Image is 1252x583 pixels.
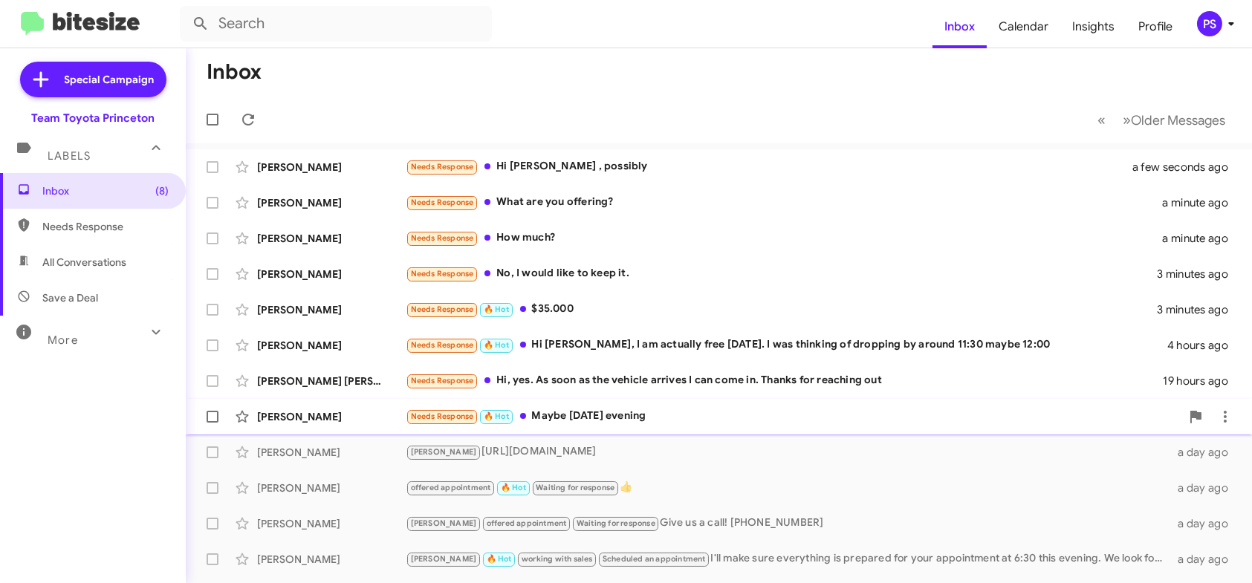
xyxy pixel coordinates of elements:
span: Inbox [42,183,169,198]
h1: Inbox [207,60,262,84]
div: What are you offering? [406,194,1162,211]
div: [PERSON_NAME] [257,231,406,246]
div: How much? [406,229,1162,247]
div: [PERSON_NAME] [PERSON_NAME] [257,374,406,388]
div: [PERSON_NAME] [257,516,406,531]
span: Needs Response [411,269,474,279]
div: [PERSON_NAME] [257,338,406,353]
span: [PERSON_NAME] [411,518,477,528]
div: [PERSON_NAME] [257,481,406,495]
span: All Conversations [42,255,126,270]
span: 🔥 Hot [484,340,509,350]
div: Hi [PERSON_NAME], I am actually free [DATE]. I was thinking of dropping by around 11:30 maybe 12:00 [406,336,1167,354]
div: [PERSON_NAME] [257,552,406,567]
div: Hi [PERSON_NAME] , possibly [406,158,1151,175]
div: PS [1197,11,1222,36]
div: [PERSON_NAME] [257,195,406,210]
span: Needs Response [42,219,169,234]
div: 19 hours ago [1163,374,1240,388]
span: Needs Response [411,376,474,385]
div: [PERSON_NAME] [257,445,406,460]
span: [PERSON_NAME] [411,447,477,457]
span: Needs Response [411,304,474,314]
a: Inbox [932,5,987,48]
span: 🔥 Hot [484,411,509,421]
span: Needs Response [411,162,474,172]
span: Needs Response [411,411,474,421]
div: [PERSON_NAME] [257,160,406,175]
div: a minute ago [1162,195,1240,210]
div: 4 hours ago [1167,338,1240,353]
div: [PERSON_NAME] [257,267,406,281]
nav: Page navigation example [1089,105,1234,135]
a: Special Campaign [20,62,166,97]
span: Scheduled an appointment [603,554,706,564]
span: (8) [155,183,169,198]
span: Needs Response [411,340,474,350]
div: 3 minutes ago [1157,267,1240,281]
span: Needs Response [411,198,474,207]
span: More [48,333,78,347]
span: 🔥 Hot [484,304,509,314]
span: » [1123,111,1131,129]
input: Search [180,6,492,42]
a: Calendar [987,5,1060,48]
div: $35.000 [406,301,1157,318]
span: offered appointment [487,518,567,528]
div: a day ago [1172,445,1240,460]
span: [PERSON_NAME] [411,554,477,564]
a: Profile [1126,5,1184,48]
span: Needs Response [411,233,474,243]
button: PS [1184,11,1236,36]
div: a few seconds ago [1151,160,1240,175]
span: Save a Deal [42,290,98,305]
div: a day ago [1172,552,1240,567]
div: Give us a call! [PHONE_NUMBER] [406,515,1172,532]
div: 3 minutes ago [1157,302,1240,317]
div: Hi, yes. As soon as the vehicle arrives I can come in. Thanks for reaching out [406,372,1163,389]
button: Next [1114,105,1234,135]
div: [PERSON_NAME] [257,409,406,424]
span: 🔥 Hot [487,554,512,564]
span: Older Messages [1131,112,1225,128]
div: I'll make sure everything is prepared for your appointment at 6:30 this evening. We look forward ... [406,550,1172,567]
span: Special Campaign [65,72,155,87]
div: No, I would like to keep it. [406,265,1157,282]
a: Insights [1060,5,1126,48]
div: Team Toyota Princeton [31,111,155,126]
span: « [1097,111,1106,129]
div: a day ago [1172,516,1240,531]
span: Waiting for response [536,483,614,492]
span: working with sales [522,554,593,564]
div: [PERSON_NAME] [257,302,406,317]
span: offered appointment [411,483,491,492]
div: Maybe [DATE] evening [406,408,1181,425]
div: 👍 [406,479,1172,496]
button: Previous [1089,105,1115,135]
div: a day ago [1172,481,1240,495]
span: 🔥 Hot [501,483,526,492]
span: Labels [48,149,91,163]
div: a minute ago [1162,231,1240,246]
div: [URL][DOMAIN_NAME] [406,443,1172,460]
span: Waiting for response [577,518,655,528]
